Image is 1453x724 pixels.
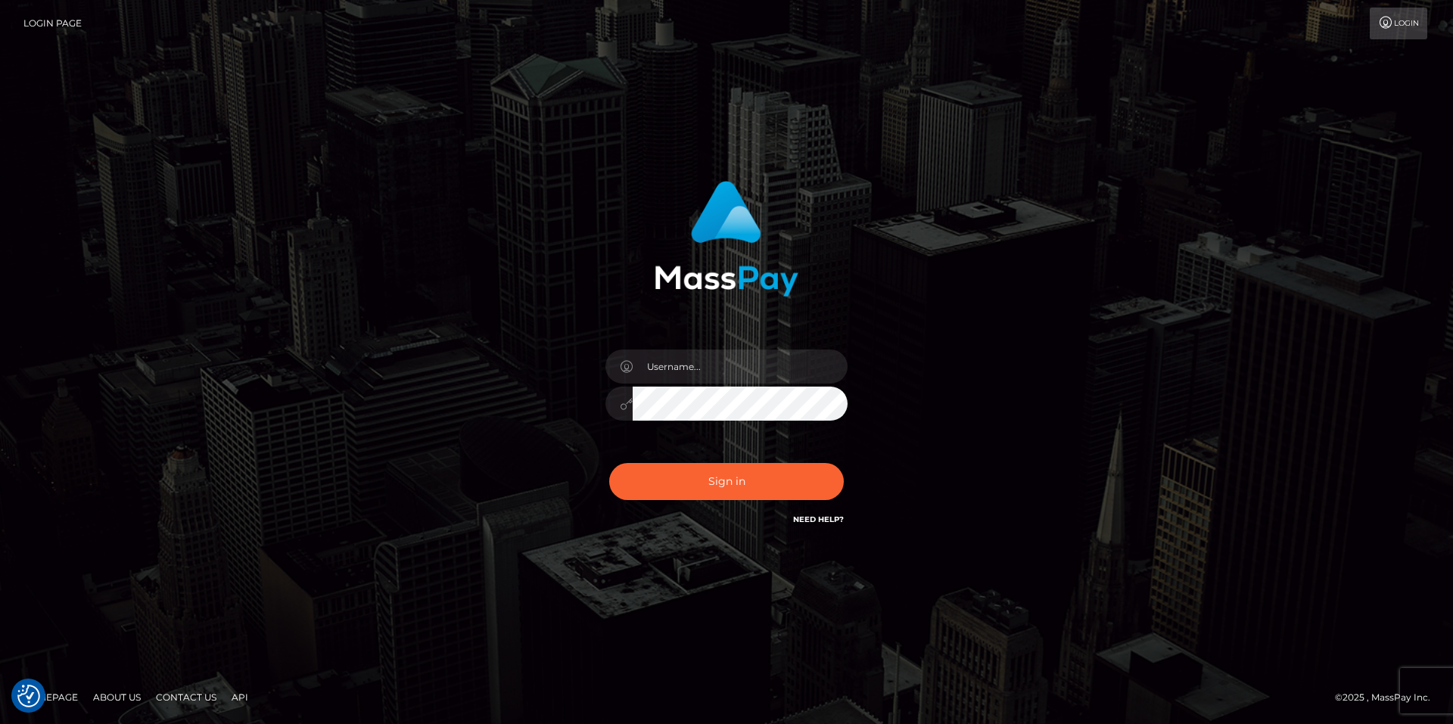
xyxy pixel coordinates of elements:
[1335,689,1442,706] div: © 2025 , MassPay Inc.
[17,685,84,709] a: Homepage
[609,463,844,500] button: Sign in
[87,685,147,709] a: About Us
[793,514,844,524] a: Need Help?
[150,685,222,709] a: Contact Us
[1370,8,1427,39] a: Login
[633,350,848,384] input: Username...
[226,685,254,709] a: API
[17,685,40,707] img: Revisit consent button
[17,685,40,707] button: Consent Preferences
[23,8,82,39] a: Login Page
[655,181,798,297] img: MassPay Login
